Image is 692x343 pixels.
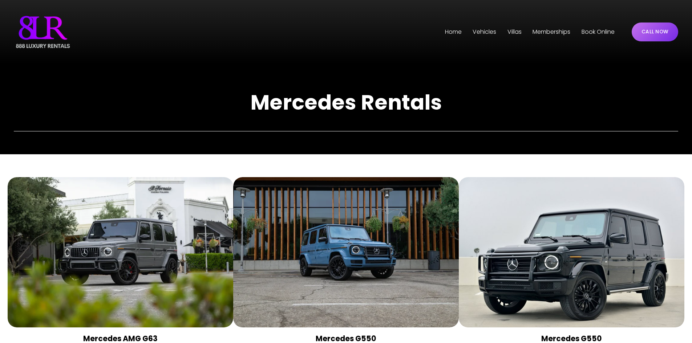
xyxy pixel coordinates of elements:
img: Luxury Car &amp; Home Rentals For Every Occasion [14,14,72,50]
a: Memberships [533,26,570,38]
span: Vehicles [473,27,496,37]
a: folder dropdown [473,26,496,38]
strong: Mercedes Rentals [250,88,442,117]
a: Home [445,26,462,38]
span: Villas [507,27,522,37]
a: folder dropdown [507,26,522,38]
a: CALL NOW [632,23,678,41]
a: Book Online [582,26,615,38]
